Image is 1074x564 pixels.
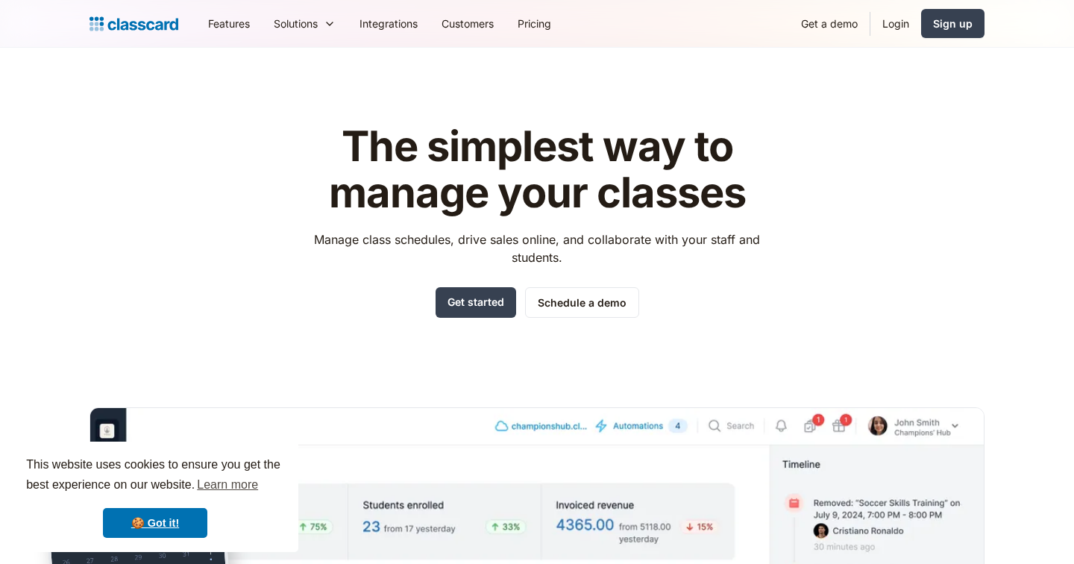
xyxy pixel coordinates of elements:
[26,456,284,496] span: This website uses cookies to ensure you get the best experience on our website.
[196,7,262,40] a: Features
[12,442,298,552] div: cookieconsent
[89,13,178,34] a: home
[301,231,774,266] p: Manage class schedules, drive sales online, and collaborate with your staff and students.
[195,474,260,496] a: learn more about cookies
[933,16,973,31] div: Sign up
[301,124,774,216] h1: The simplest way to manage your classes
[506,7,563,40] a: Pricing
[103,508,207,538] a: dismiss cookie message
[436,287,516,318] a: Get started
[262,7,348,40] div: Solutions
[870,7,921,40] a: Login
[921,9,984,38] a: Sign up
[525,287,639,318] a: Schedule a demo
[274,16,318,31] div: Solutions
[430,7,506,40] a: Customers
[789,7,870,40] a: Get a demo
[348,7,430,40] a: Integrations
